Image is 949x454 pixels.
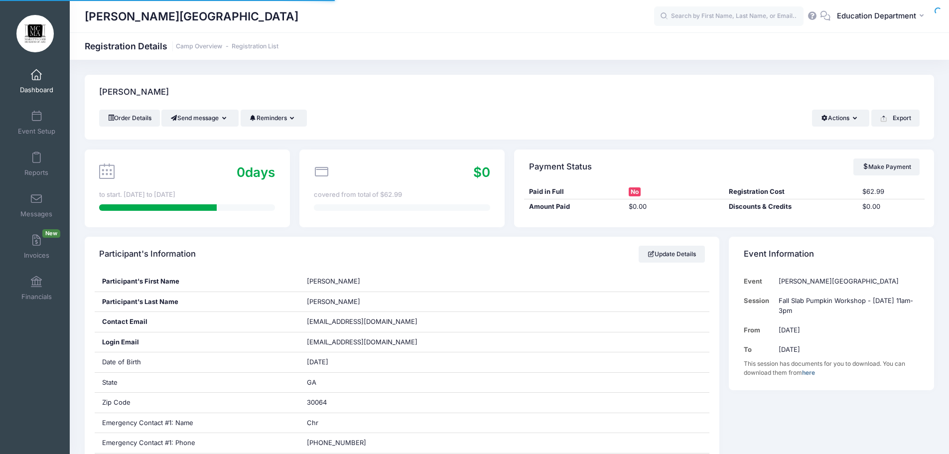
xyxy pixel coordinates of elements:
div: to start. [DATE] to [DATE] [99,190,275,200]
div: $0.00 [858,202,925,212]
span: GA [307,378,316,386]
a: InvoicesNew [13,229,60,264]
h4: Event Information [744,240,814,269]
div: Zip Code [95,393,300,413]
button: Actions [812,110,869,127]
a: Registration List [232,43,278,50]
span: Education Department [837,10,916,21]
div: Login Email [95,332,300,352]
td: From [744,320,774,340]
a: Order Details [99,110,160,127]
a: here [802,369,815,376]
td: [DATE] [774,340,919,359]
span: $0 [473,164,490,180]
div: Discounts & Credits [724,202,858,212]
span: Invoices [24,251,49,260]
div: Emergency Contact #1: Name [95,413,300,433]
a: Update Details [639,246,705,263]
button: Reminders [241,110,307,127]
img: Marietta Cobb Museum of Art [16,15,54,52]
span: Financials [21,293,52,301]
div: Contact Email [95,312,300,332]
span: 0 [237,164,245,180]
a: Event Setup [13,105,60,140]
span: [PERSON_NAME] [307,277,360,285]
h4: Payment Status [529,152,592,181]
div: Amount Paid [524,202,624,212]
span: Chr [307,419,318,427]
div: $0.00 [624,202,724,212]
div: State [95,373,300,393]
div: Participant's First Name [95,272,300,292]
div: Participant's Last Name [95,292,300,312]
span: [PHONE_NUMBER] [307,439,366,447]
h4: Participant's Information [99,240,196,269]
span: [EMAIL_ADDRESS][DOMAIN_NAME] [307,337,431,347]
span: Event Setup [18,127,55,136]
span: 30064 [307,398,327,406]
span: [PERSON_NAME] [307,298,360,305]
button: Export [871,110,920,127]
td: To [744,340,774,359]
div: Paid in Full [524,187,624,197]
div: covered from total of $62.99 [314,190,490,200]
a: Dashboard [13,64,60,99]
td: [PERSON_NAME][GEOGRAPHIC_DATA] [774,272,919,291]
div: $62.99 [858,187,925,197]
h4: [PERSON_NAME] [99,78,169,107]
span: Dashboard [20,86,53,94]
button: Education Department [830,5,934,28]
h1: Registration Details [85,41,278,51]
input: Search by First Name, Last Name, or Email... [654,6,804,26]
a: Financials [13,271,60,305]
a: Camp Overview [176,43,222,50]
a: Messages [13,188,60,223]
span: New [42,229,60,238]
div: This session has documents for you to download. You can download them from [744,359,920,377]
div: Emergency Contact #1: Phone [95,433,300,453]
td: Event [744,272,774,291]
td: Session [744,291,774,320]
td: [DATE] [774,320,919,340]
div: Date of Birth [95,352,300,372]
span: [EMAIL_ADDRESS][DOMAIN_NAME] [307,317,417,325]
span: [DATE] [307,358,328,366]
div: Registration Cost [724,187,858,197]
span: Reports [24,168,48,177]
span: No [629,187,641,196]
button: Send message [161,110,239,127]
h1: [PERSON_NAME][GEOGRAPHIC_DATA] [85,5,298,28]
span: Messages [20,210,52,218]
div: days [237,162,275,182]
td: Fall Slab Pumpkin Workshop - [DATE] 11am-3pm [774,291,919,320]
a: Make Payment [853,158,920,175]
a: Reports [13,147,60,181]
